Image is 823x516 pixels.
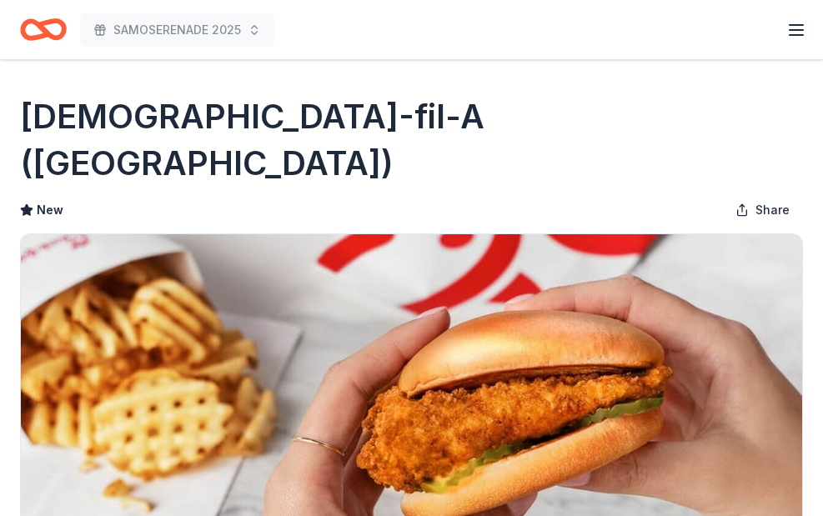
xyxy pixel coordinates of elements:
[722,193,803,227] button: Share
[37,200,63,220] span: New
[113,20,241,40] span: SAMOSERENADE 2025
[20,10,67,49] a: Home
[20,93,803,187] h1: [DEMOGRAPHIC_DATA]-fil-A ([GEOGRAPHIC_DATA])
[80,13,274,47] button: SAMOSERENADE 2025
[755,200,790,220] span: Share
